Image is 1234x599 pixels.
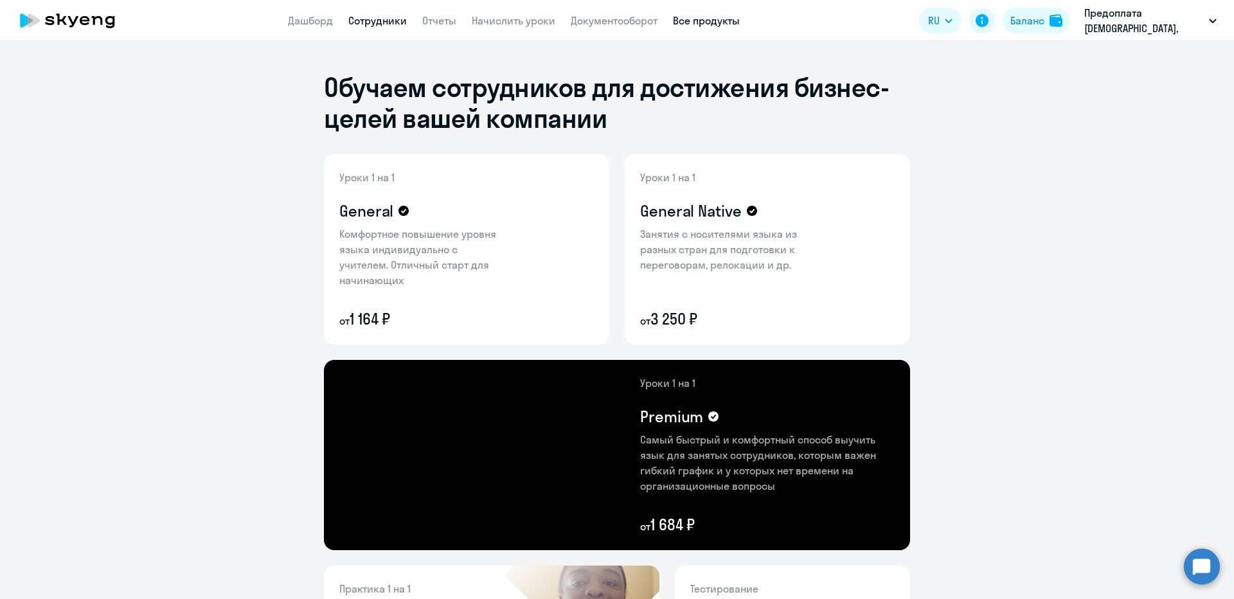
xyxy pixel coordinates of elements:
h4: General Native [640,201,742,221]
p: 3 250 ₽ [640,308,807,329]
p: Предоплата [DEMOGRAPHIC_DATA], [GEOGRAPHIC_DATA], ООО [1084,5,1204,36]
img: general-native-content-bg.png [625,154,827,344]
a: Все продукты [673,14,740,27]
small: от [640,314,650,327]
a: Дашборд [288,14,333,27]
a: Отчеты [422,14,456,27]
small: от [640,520,650,533]
a: Документооборот [571,14,657,27]
p: Занятия с носителями языка из разных стран для подготовки к переговорам, релокации и др. [640,226,807,273]
a: Начислить уроки [472,14,555,27]
p: Самый быстрый и комфортный способ выучить язык для занятых сотрудников, которым важен гибкий граф... [640,432,895,494]
p: Уроки 1 на 1 [640,170,807,185]
img: premium-content-bg.png [461,360,910,550]
button: Предоплата [DEMOGRAPHIC_DATA], [GEOGRAPHIC_DATA], ООО [1078,5,1223,36]
h1: Обучаем сотрудников для достижения бизнес-целей вашей компании [324,72,910,134]
p: 1 164 ₽ [339,308,506,329]
p: Практика 1 на 1 [339,581,519,596]
img: balance [1050,14,1062,27]
p: Уроки 1 на 1 [339,170,506,185]
small: от [339,314,350,327]
h4: General [339,201,393,221]
p: 1 684 ₽ [640,514,895,535]
div: Баланс [1010,13,1044,28]
p: Тестирование [690,581,895,596]
a: Сотрудники [348,14,407,27]
img: general-content-bg.png [324,154,517,344]
button: RU [919,8,961,33]
h4: Premium [640,406,703,427]
button: Балансbalance [1003,8,1070,33]
span: RU [928,13,940,28]
p: Уроки 1 на 1 [640,375,895,391]
p: Комфортное повышение уровня языка индивидуально с учителем. Отличный старт для начинающих [339,226,506,288]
